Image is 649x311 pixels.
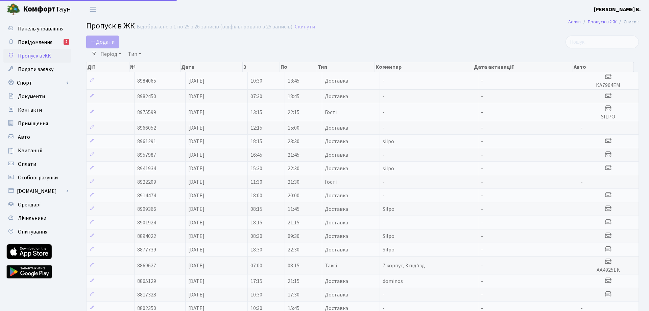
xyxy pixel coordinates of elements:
[288,219,299,226] span: 21:15
[250,165,262,172] span: 15:30
[594,5,641,14] a: [PERSON_NAME] В.
[481,109,483,116] span: -
[581,114,636,120] h5: SILPO
[250,232,262,240] span: 08:30
[137,262,156,269] span: 8869627
[325,110,337,115] span: Гості
[288,277,299,285] span: 21:15
[481,165,483,172] span: -
[325,306,348,311] span: Доставка
[250,262,262,269] span: 07:00
[288,246,299,253] span: 22:30
[295,24,315,30] a: Скинути
[325,78,348,84] span: Доставка
[481,93,483,100] span: -
[383,277,403,285] span: dominos
[481,262,483,269] span: -
[188,178,205,186] span: [DATE]
[325,206,348,212] span: Доставка
[188,205,205,213] span: [DATE]
[188,192,205,199] span: [DATE]
[188,262,205,269] span: [DATE]
[137,246,156,253] span: 8877739
[588,18,617,25] a: Пропуск в ЖК
[137,165,156,172] span: 8941934
[325,193,348,198] span: Доставка
[125,48,144,60] a: Тип
[3,212,71,225] a: Лічильники
[573,62,634,72] th: Авто
[288,109,299,116] span: 22:15
[566,36,639,48] input: Пошук...
[383,138,394,145] span: silpo
[288,262,299,269] span: 08:15
[383,93,385,100] span: -
[383,109,385,116] span: -
[137,138,156,145] span: 8961291
[188,291,205,298] span: [DATE]
[581,124,583,132] span: -
[481,219,483,226] span: -
[137,178,156,186] span: 8922209
[325,139,348,144] span: Доставка
[383,178,385,186] span: -
[288,291,299,298] span: 17:30
[3,225,71,239] a: Опитування
[3,130,71,144] a: Авто
[481,277,483,285] span: -
[250,124,262,132] span: 12:15
[18,215,46,222] span: Лічильники
[87,62,129,72] th: Дії
[250,205,262,213] span: 08:15
[188,165,205,172] span: [DATE]
[473,62,573,72] th: Дата активації
[288,93,299,100] span: 18:45
[3,171,71,184] a: Особові рахунки
[250,277,262,285] span: 17:15
[383,165,394,172] span: silpo
[288,232,299,240] span: 09:30
[91,38,115,46] span: Додати
[250,192,262,199] span: 18:00
[288,178,299,186] span: 21:30
[481,232,483,240] span: -
[98,48,124,60] a: Період
[581,82,636,89] h5: KA7964EM
[188,93,205,100] span: [DATE]
[18,174,58,181] span: Особові рахунки
[137,151,156,159] span: 8957987
[325,220,348,225] span: Доставка
[325,234,348,239] span: Доставка
[137,93,156,100] span: 8982450
[288,77,299,85] span: 13:45
[3,49,71,63] a: Пропуск в ЖК
[250,151,262,159] span: 16:45
[18,93,45,100] span: Документи
[188,277,205,285] span: [DATE]
[383,262,425,269] span: 7 корпус, 3 під'їзд
[481,124,483,132] span: -
[594,6,641,13] b: [PERSON_NAME] В.
[3,184,71,198] a: [DOMAIN_NAME]
[383,151,385,159] span: -
[86,36,119,48] a: Додати
[250,246,262,253] span: 18:30
[325,263,337,268] span: Таксі
[188,109,205,116] span: [DATE]
[325,247,348,252] span: Доставка
[383,124,385,132] span: -
[188,124,205,132] span: [DATE]
[18,66,53,73] span: Подати заявку
[137,124,156,132] span: 8966052
[3,117,71,130] a: Приміщення
[317,62,375,72] th: Тип
[3,76,71,90] a: Спорт
[250,219,262,226] span: 18:15
[325,279,348,284] span: Доставка
[188,232,205,240] span: [DATE]
[558,15,649,29] nav: breadcrumb
[3,90,71,103] a: Документи
[383,205,394,213] span: Silpo
[288,165,299,172] span: 22:30
[86,20,135,32] span: Пропуск в ЖК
